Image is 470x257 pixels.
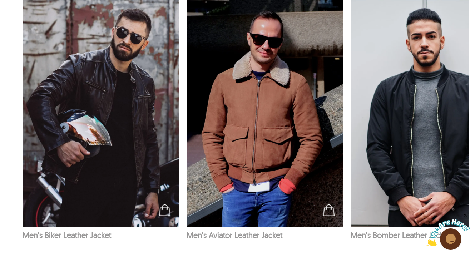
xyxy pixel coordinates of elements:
[316,201,342,219] div: See Products
[23,230,179,240] p: Men's Biker Leather Jacket
[152,201,178,219] div: See Products
[323,204,335,216] img: cart-icon.jpg
[159,204,170,216] img: cart-icon.jpg
[426,212,470,246] iframe: chat widget
[187,230,343,240] p: Men's Aviator Leather Jacket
